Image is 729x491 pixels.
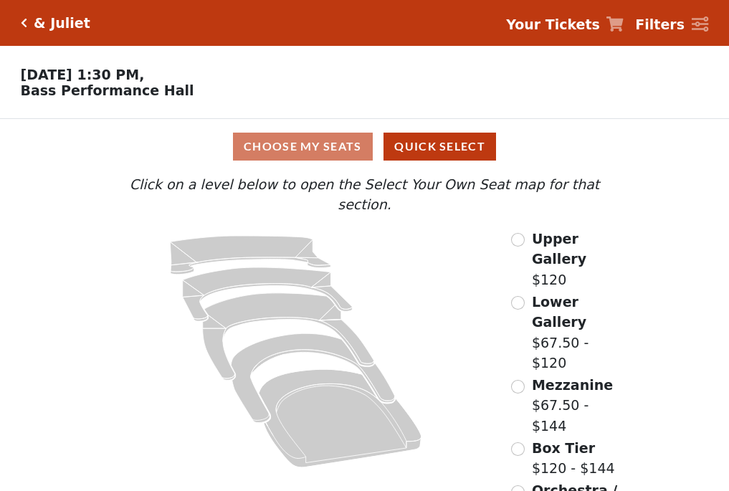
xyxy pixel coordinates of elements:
span: Box Tier [532,440,595,456]
path: Lower Gallery - Seats Available: 88 [183,267,353,321]
span: Lower Gallery [532,294,586,330]
span: Upper Gallery [532,231,586,267]
label: $120 - $144 [532,438,615,479]
path: Upper Gallery - Seats Available: 306 [171,236,331,275]
h5: & Juliet [34,15,90,32]
span: Mezzanine [532,377,613,393]
a: Your Tickets [506,14,624,35]
label: $67.50 - $120 [532,292,628,373]
strong: Your Tickets [506,16,600,32]
a: Filters [635,14,708,35]
p: Click on a level below to open the Select Your Own Seat map for that section. [101,174,627,215]
button: Quick Select [383,133,496,161]
label: $120 [532,229,628,290]
a: Click here to go back to filters [21,18,27,28]
strong: Filters [635,16,685,32]
label: $67.50 - $144 [532,375,628,437]
path: Orchestra / Parterre Circle - Seats Available: 31 [259,369,422,467]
